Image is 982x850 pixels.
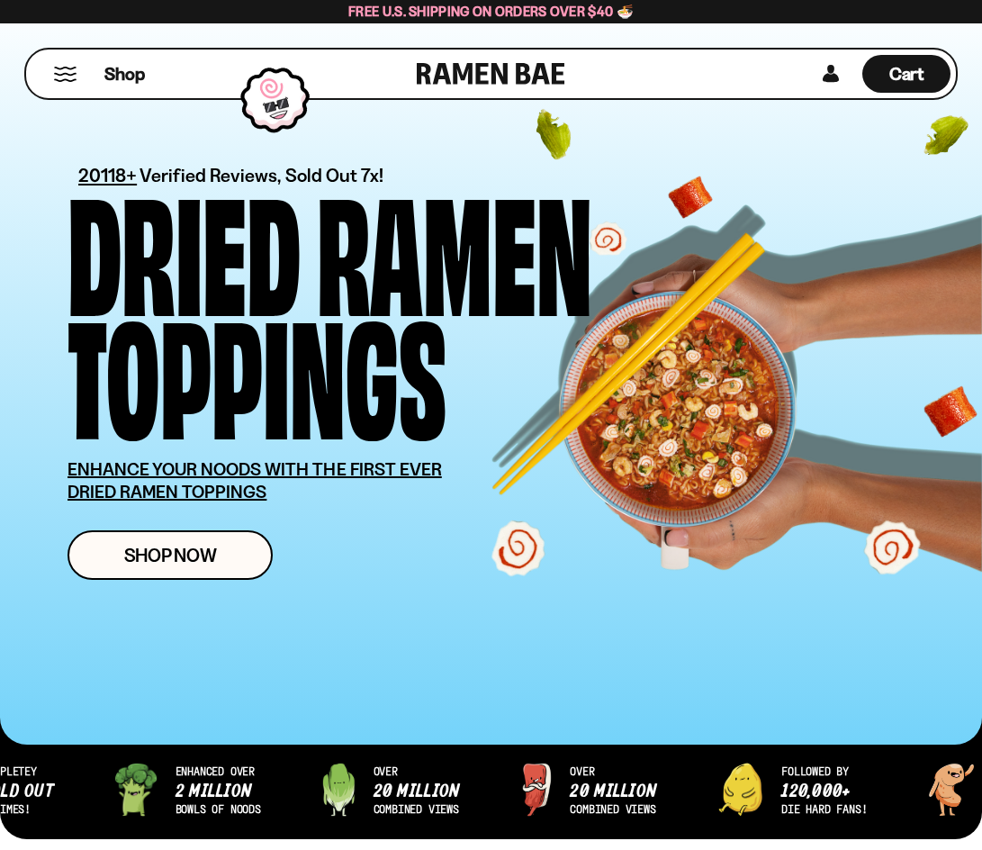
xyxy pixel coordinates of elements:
[68,458,442,502] u: ENHANCE YOUR NOODS WITH THE FIRST EVER DRIED RAMEN TOPPINGS
[317,185,592,308] div: Ramen
[862,50,950,98] div: Cart
[68,308,446,431] div: Toppings
[104,55,145,93] a: Shop
[68,530,273,580] a: Shop Now
[889,63,924,85] span: Cart
[68,185,301,308] div: Dried
[124,546,217,565] span: Shop Now
[104,62,145,86] span: Shop
[53,67,77,82] button: Mobile Menu Trigger
[348,3,634,20] span: Free U.S. Shipping on Orders over $40 🍜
